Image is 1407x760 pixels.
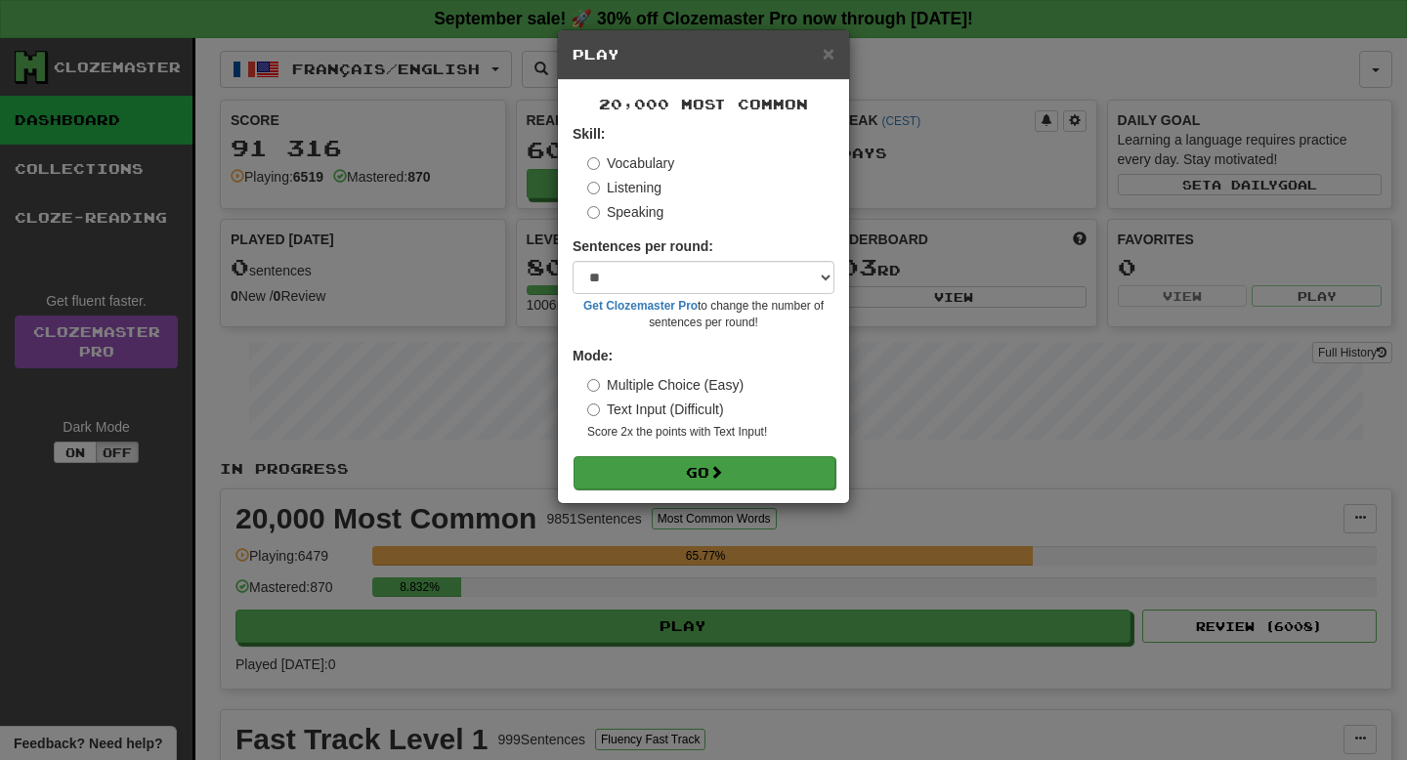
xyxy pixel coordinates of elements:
[587,178,661,197] label: Listening
[587,153,674,173] label: Vocabulary
[599,96,808,112] span: 20,000 Most Common
[573,348,613,363] strong: Mode:
[587,157,600,170] input: Vocabulary
[587,424,834,441] small: Score 2x the points with Text Input !
[573,236,713,256] label: Sentences per round:
[587,379,600,392] input: Multiple Choice (Easy)
[587,202,663,222] label: Speaking
[573,45,834,64] h5: Play
[587,375,744,395] label: Multiple Choice (Easy)
[574,456,835,489] button: Go
[583,299,698,313] a: Get Clozemaster Pro
[573,298,834,331] small: to change the number of sentences per round!
[823,42,834,64] span: ×
[587,182,600,194] input: Listening
[823,43,834,63] button: Close
[587,403,600,416] input: Text Input (Difficult)
[573,126,605,142] strong: Skill:
[587,400,724,419] label: Text Input (Difficult)
[587,206,600,219] input: Speaking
